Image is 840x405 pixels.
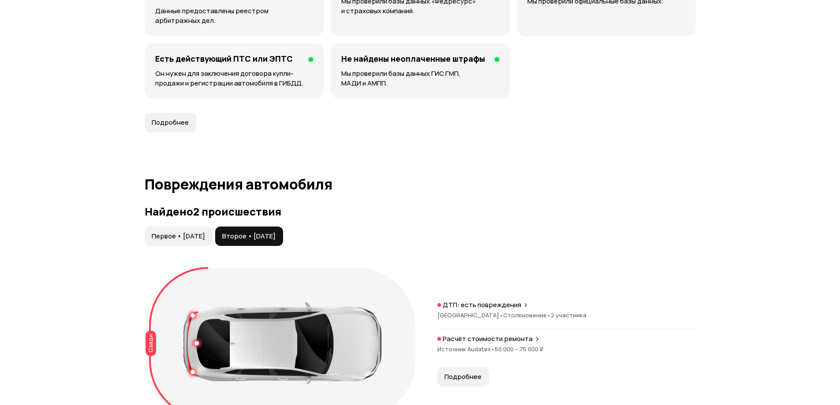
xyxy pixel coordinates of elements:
div: Сзади [146,331,156,356]
p: Данные предоставлены реестром арбитражных дел. [155,6,314,26]
span: • [547,311,551,319]
span: Подробнее [444,372,482,381]
h4: Не найдены неоплаченные штрафы [341,54,485,63]
button: Подробнее [145,113,196,132]
span: Первое • [DATE] [152,232,205,241]
p: Он нужен для заключения договора купли-продажи и регистрации автомобиля в ГИБДД. [155,69,314,88]
span: Второе • [DATE] [222,232,276,241]
span: Подробнее [152,118,189,127]
span: • [499,311,503,319]
h1: Повреждения автомобиля [145,176,696,192]
h4: Есть действующий ПТС или ЭПТС [155,54,293,63]
button: Первое • [DATE] [145,227,213,246]
h3: Найдено 2 происшествия [145,205,696,218]
span: Источник Audatex [437,345,495,353]
span: [GEOGRAPHIC_DATA] [437,311,503,319]
span: • [491,345,495,353]
button: Второе • [DATE] [215,227,283,246]
p: Расчёт стоимости ремонта [443,334,533,343]
button: Подробнее [437,367,489,386]
p: Мы проверили базы данных ГИС ГМП, МАДИ и АМПП. [341,69,499,88]
span: Столкновение [503,311,551,319]
p: ДТП: есть повреждения [443,301,521,309]
span: 50 000 – 75 000 ₽ [495,345,544,353]
span: 2 участника [551,311,586,319]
